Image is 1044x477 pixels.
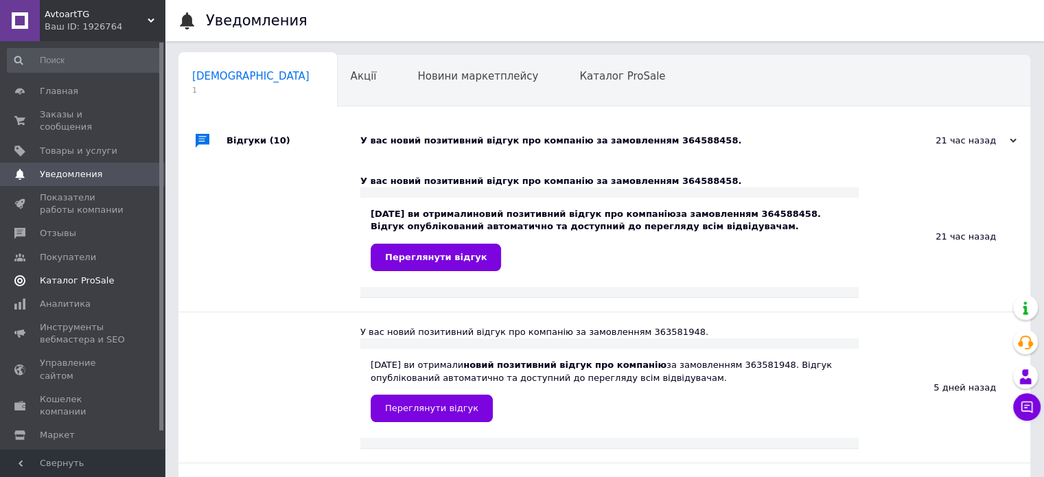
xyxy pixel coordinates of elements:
[579,70,665,82] span: Каталог ProSale
[40,227,76,240] span: Отзывы
[859,161,1030,312] div: 21 час назад
[371,359,848,421] div: [DATE] ви отримали за замовленням 363581948. Відгук опублікований автоматично та доступний до пер...
[40,108,127,133] span: Заказы и сообщения
[351,70,377,82] span: Акції
[192,85,310,95] span: 1
[270,135,290,146] span: (10)
[417,70,538,82] span: Новини маркетплейсу
[371,244,501,271] a: Переглянути відгук
[360,175,859,187] div: У вас новий позитивний відгук про компанію за замовленням 364588458.
[40,251,96,264] span: Покупатели
[45,8,148,21] span: AvtoartTG
[40,429,75,441] span: Маркет
[206,12,308,29] h1: Уведомления
[40,298,91,310] span: Аналитика
[40,357,127,382] span: Управление сайтом
[227,120,360,161] div: Відгуки
[360,326,859,338] div: У вас новий позитивний відгук про компанію за замовленням 363581948.
[40,85,78,97] span: Главная
[40,321,127,346] span: Инструменты вебмастера и SEO
[7,48,162,73] input: Поиск
[385,252,487,262] span: Переглянути відгук
[40,191,127,216] span: Показатели работы компании
[40,393,127,418] span: Кошелек компании
[463,360,666,370] b: новий позитивний відгук про компанію
[192,70,310,82] span: [DEMOGRAPHIC_DATA]
[879,135,1017,147] div: 21 час назад
[40,275,114,287] span: Каталог ProSale
[360,135,879,147] div: У вас новий позитивний відгук про компанію за замовленням 364588458.
[1013,393,1041,421] button: Чат с покупателем
[40,168,102,181] span: Уведомления
[45,21,165,33] div: Ваш ID: 1926764
[385,403,478,413] span: Переглянути відгук
[473,209,676,219] b: новий позитивний відгук про компанію
[859,312,1030,463] div: 5 дней назад
[371,208,848,270] div: [DATE] ви отримали за замовленням 364588458. Відгук опублікований автоматично та доступний до пер...
[371,395,493,422] a: Переглянути відгук
[40,145,117,157] span: Товары и услуги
